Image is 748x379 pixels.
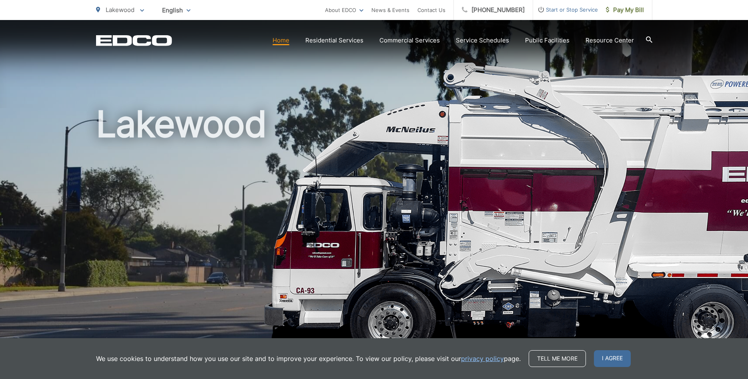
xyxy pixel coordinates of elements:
a: Contact Us [417,5,445,15]
a: Service Schedules [456,36,509,45]
h1: Lakewood [96,104,652,357]
span: English [156,3,197,17]
a: privacy policy [461,354,504,363]
span: Pay My Bill [606,5,644,15]
a: Tell me more [529,350,586,367]
a: Commercial Services [379,36,440,45]
a: News & Events [371,5,409,15]
a: Residential Services [305,36,363,45]
p: We use cookies to understand how you use our site and to improve your experience. To view our pol... [96,354,521,363]
a: Resource Center [586,36,634,45]
span: Lakewood [106,6,134,14]
a: EDCD logo. Return to the homepage. [96,35,172,46]
span: I agree [594,350,631,367]
a: About EDCO [325,5,363,15]
a: Home [273,36,289,45]
a: Public Facilities [525,36,570,45]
